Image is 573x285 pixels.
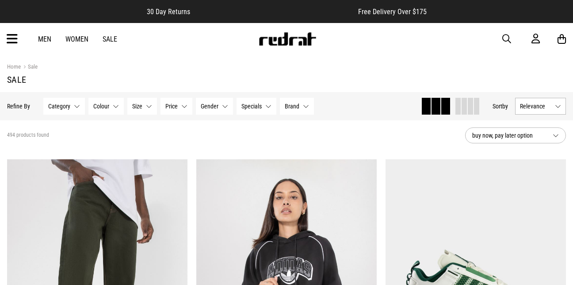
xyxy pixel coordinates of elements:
iframe: Customer reviews powered by Trustpilot [208,7,340,16]
button: Gender [196,98,233,115]
p: Refine By [7,103,30,110]
button: Brand [280,98,314,115]
span: Free Delivery Over $175 [358,8,427,16]
span: Relevance [520,103,551,110]
button: Size [127,98,157,115]
span: Brand [285,103,299,110]
button: Price [160,98,192,115]
button: Colour [88,98,124,115]
span: 30 Day Returns [147,8,190,16]
a: Women [65,35,88,43]
span: Gender [201,103,218,110]
span: Specials [241,103,262,110]
button: Specials [237,98,276,115]
span: 494 products found [7,132,49,139]
button: Sortby [493,101,508,112]
span: buy now, pay later option [472,130,546,141]
a: Home [7,63,21,70]
button: buy now, pay later option [465,127,566,143]
span: Colour [93,103,109,110]
span: Size [132,103,142,110]
span: by [502,103,508,110]
span: Price [165,103,178,110]
button: Relevance [515,98,566,115]
a: Men [38,35,51,43]
img: Redrat logo [258,32,317,46]
span: Category [48,103,70,110]
a: Sale [103,35,117,43]
a: Sale [21,63,38,72]
button: Category [43,98,85,115]
h1: Sale [7,74,566,85]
